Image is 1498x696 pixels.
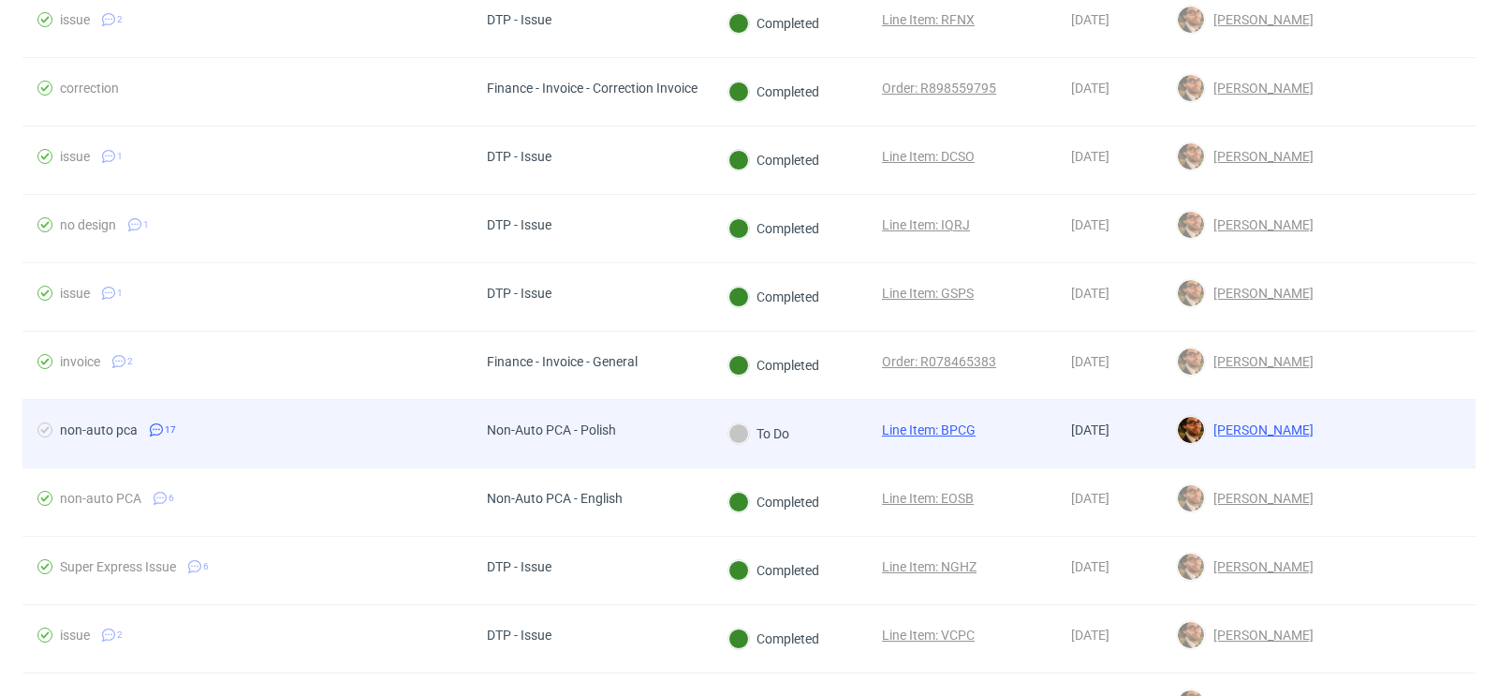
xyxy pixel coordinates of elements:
[1071,354,1109,369] span: [DATE]
[1178,554,1204,580] img: Matteo Corsico
[60,422,138,437] div: non-auto pca
[728,13,819,34] div: Completed
[728,492,819,512] div: Completed
[1206,491,1314,506] span: [PERSON_NAME]
[1071,81,1109,96] span: [DATE]
[1071,559,1109,574] span: [DATE]
[487,491,623,506] div: Non-Auto PCA - English
[60,12,90,27] div: issue
[882,217,970,232] a: Line Item: IQRJ
[1071,149,1109,164] span: [DATE]
[487,81,698,96] div: Finance - Invoice - Correction Invoice
[165,422,176,437] span: 17
[487,559,551,574] div: DTP - Issue
[1206,354,1314,369] span: [PERSON_NAME]
[1178,348,1204,375] img: Matteo Corsico
[487,149,551,164] div: DTP - Issue
[487,12,551,27] div: DTP - Issue
[728,287,819,307] div: Completed
[1178,143,1204,170] img: Matteo Corsico
[1206,422,1314,437] span: [PERSON_NAME]
[728,423,789,444] div: To Do
[1071,491,1109,506] span: [DATE]
[728,560,819,581] div: Completed
[1071,286,1109,301] span: [DATE]
[882,491,974,506] a: Line Item: EOSB
[1178,212,1204,238] img: Matteo Corsico
[882,12,975,27] a: Line Item: RFNX
[117,286,123,301] span: 1
[1071,628,1109,643] span: [DATE]
[127,354,133,369] span: 2
[728,81,819,102] div: Completed
[882,354,996,369] a: Order: R078465383
[1206,559,1314,574] span: [PERSON_NAME]
[882,422,976,437] a: Line Item: BPCG
[487,217,551,232] div: DTP - Issue
[117,12,123,27] span: 2
[60,491,141,506] div: non-auto PCA
[487,628,551,643] div: DTP - Issue
[1206,81,1314,96] span: [PERSON_NAME]
[1178,485,1204,511] img: Matteo Corsico
[169,491,174,506] span: 6
[1206,12,1314,27] span: [PERSON_NAME]
[143,217,149,232] span: 1
[1071,12,1109,27] span: [DATE]
[60,286,90,301] div: issue
[203,559,209,574] span: 6
[1178,280,1204,306] img: Matteo Corsico
[882,149,975,164] a: Line Item: DCSO
[1178,622,1204,648] img: Matteo Corsico
[728,629,819,649] div: Completed
[60,559,176,574] div: Super Express Issue
[882,81,996,96] a: Order: R898559795
[1071,422,1109,437] span: [DATE]
[117,149,123,164] span: 1
[1206,628,1314,643] span: [PERSON_NAME]
[1178,417,1204,443] img: Matteo Corsico
[60,81,119,96] div: correction
[60,354,100,369] div: invoice
[1178,75,1204,101] img: Matteo Corsico
[487,286,551,301] div: DTP - Issue
[487,354,638,369] div: Finance - Invoice - General
[1206,217,1314,232] span: [PERSON_NAME]
[728,218,819,239] div: Completed
[1206,149,1314,164] span: [PERSON_NAME]
[882,628,975,643] a: Line Item: VCPC
[487,422,616,437] div: Non-Auto PCA - Polish
[728,355,819,376] div: Completed
[882,559,977,574] a: Line Item: NGHZ
[882,286,974,301] a: Line Item: GSPS
[1178,7,1204,33] img: Matteo Corsico
[60,149,90,164] div: issue
[728,150,819,170] div: Completed
[117,628,123,643] span: 2
[60,628,90,643] div: issue
[60,217,116,232] div: no design
[1071,217,1109,232] span: [DATE]
[1206,286,1314,301] span: [PERSON_NAME]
